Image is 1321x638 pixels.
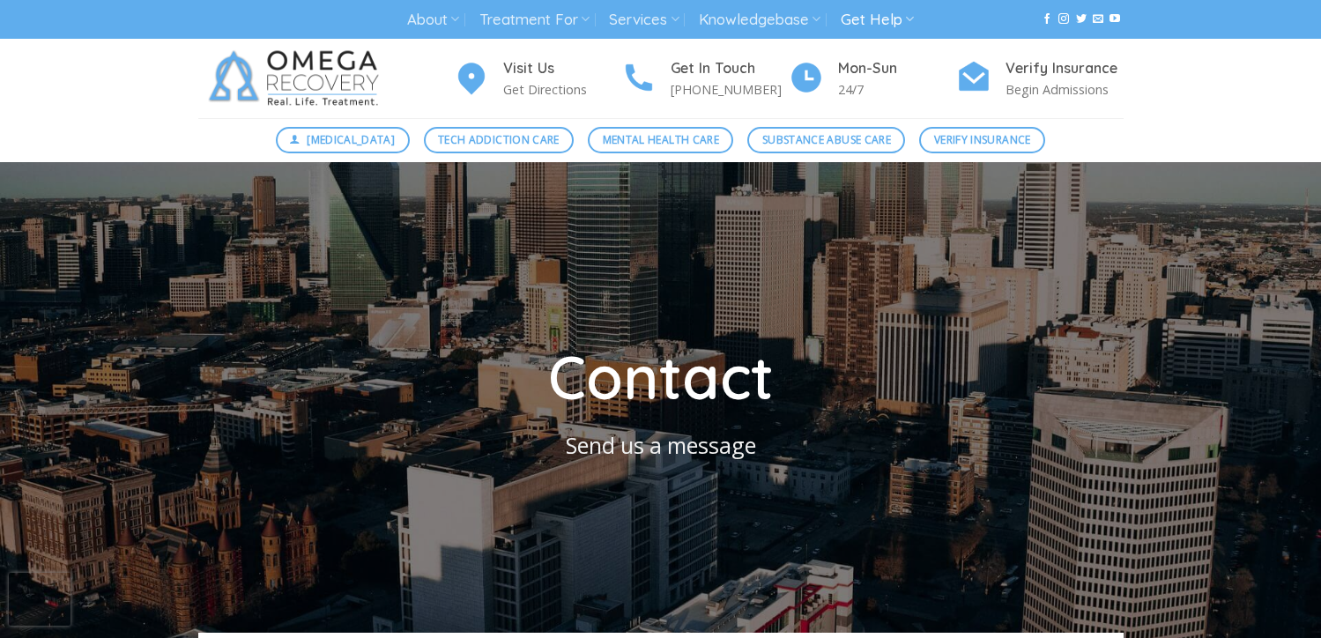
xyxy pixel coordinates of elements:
p: Get Directions [503,79,621,100]
span: [MEDICAL_DATA] [307,131,395,148]
span: Contact [548,339,774,414]
h4: Mon-Sun [838,57,956,80]
a: Tech Addiction Care [424,127,575,153]
a: About [407,4,459,36]
a: Send us an email [1093,13,1103,26]
img: Omega Recovery [198,39,397,118]
h4: Visit Us [503,57,621,80]
a: Verify Insurance [919,127,1045,153]
p: 24/7 [838,79,956,100]
a: Verify Insurance Begin Admissions [956,57,1124,100]
span: Send us a message [566,430,756,460]
a: Get In Touch [PHONE_NUMBER] [621,57,789,100]
a: [MEDICAL_DATA] [276,127,410,153]
a: Follow on Facebook [1042,13,1052,26]
a: Follow on Instagram [1058,13,1069,26]
span: Verify Insurance [934,131,1031,148]
h4: Get In Touch [671,57,789,80]
a: Follow on Twitter [1076,13,1087,26]
a: Follow on YouTube [1109,13,1120,26]
a: Get Help [841,4,914,36]
a: Services [609,4,679,36]
span: Tech Addiction Care [438,131,560,148]
a: Treatment For [479,4,590,36]
a: Mental Health Care [588,127,733,153]
p: [PHONE_NUMBER] [671,79,789,100]
span: Mental Health Care [603,131,719,148]
a: Knowledgebase [699,4,820,36]
a: Substance Abuse Care [747,127,905,153]
span: Substance Abuse Care [762,131,891,148]
iframe: reCAPTCHA [9,573,71,626]
a: Visit Us Get Directions [454,57,621,100]
p: Begin Admissions [1006,79,1124,100]
h4: Verify Insurance [1006,57,1124,80]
